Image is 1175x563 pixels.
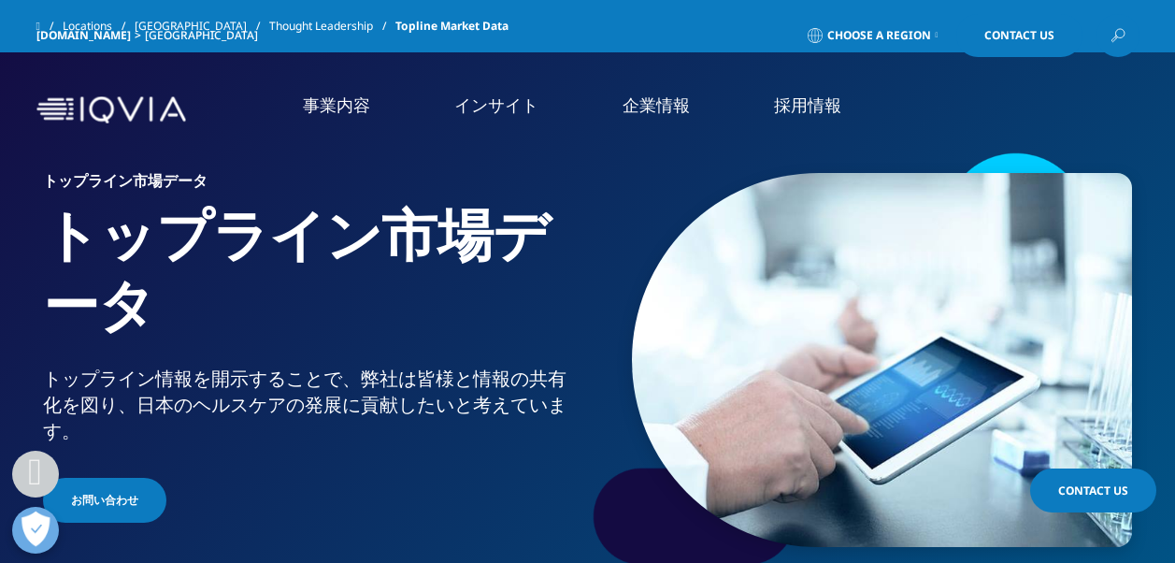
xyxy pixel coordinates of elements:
[632,173,1132,547] img: 299_analyze-an-experiment-by-tablet.jpg
[43,199,580,366] h1: トップライン市場データ
[12,507,59,554] button: 優先設定センターを開く
[623,94,690,117] a: 企業情報
[43,173,580,199] h6: トップライン市場データ
[71,492,138,509] span: お問い合わせ
[827,28,931,43] span: Choose a Region
[145,28,265,43] div: [GEOGRAPHIC_DATA]
[303,94,370,117] a: 事業内容
[1030,469,1156,512] a: Contact Us
[454,94,538,117] a: インサイト
[43,478,166,523] a: お問い合わせ
[774,94,841,117] a: 採用情報
[193,65,1139,154] nav: Primary
[43,366,580,444] div: トップライン情報を開示することで、弊社は皆様と情報の共有化を図り、日本のヘルスケアの発展に貢献したいと考えています。
[956,14,1082,57] a: Contact Us
[36,27,131,43] a: [DOMAIN_NAME]
[984,30,1054,41] span: Contact Us
[1058,483,1128,498] span: Contact Us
